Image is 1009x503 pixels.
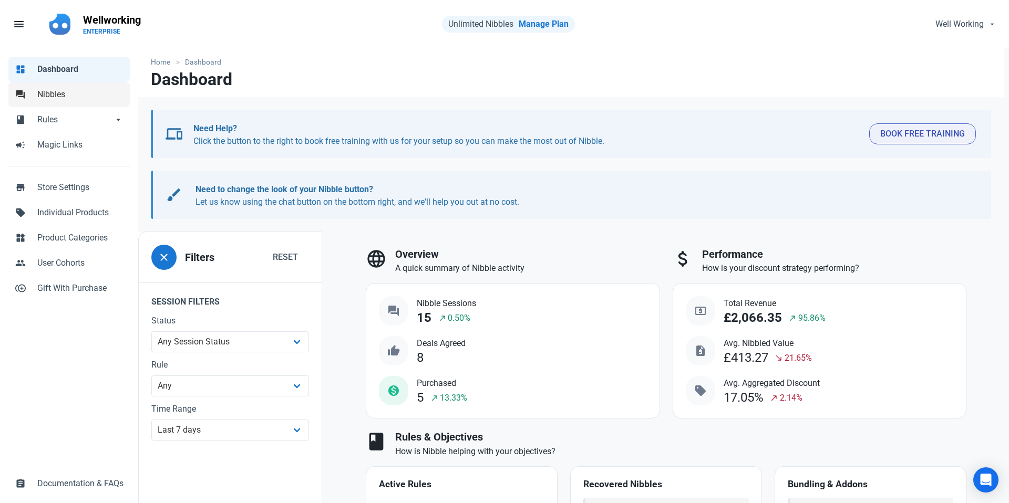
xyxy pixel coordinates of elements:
span: brush [166,186,182,203]
button: Book Free Training [869,123,976,144]
button: close [151,245,177,270]
h4: Bundling & Addons [788,479,953,490]
h3: Rules & Objectives [395,431,966,443]
span: 21.65% [785,352,812,364]
a: control_point_duplicateGift With Purchase [8,276,130,301]
span: Documentation & FAQs [37,477,123,490]
span: north_east [430,394,439,402]
label: Rule [151,359,309,371]
p: Let us know using the chat button on the bottom right, and we'll help you out at no cost. [195,183,966,208]
span: Well Working [935,18,984,30]
a: forumNibbles [8,82,130,107]
a: storeStore Settings [8,175,130,200]
span: store [15,181,26,192]
span: Avg. Nibbled Value [724,337,812,350]
span: Gift With Purchase [37,282,123,295]
span: Total Revenue [724,297,826,310]
span: question_answer [387,305,400,317]
span: devices [166,125,182,142]
p: ENTERPRISE [83,27,141,36]
div: £2,066.35 [724,311,782,325]
span: campaign [15,139,26,149]
p: Click the button to the right to book free training with us for your setup so you can make the mo... [193,122,861,148]
div: 17.05% [724,391,764,405]
a: sellIndividual Products [8,200,130,225]
span: menu [13,18,25,30]
a: Manage Plan [519,19,569,29]
a: WellworkingENTERPRISE [77,8,147,40]
span: 13.33% [440,392,467,404]
span: Magic Links [37,139,123,151]
span: sell [694,384,707,397]
div: Open Intercom Messenger [973,467,998,492]
h3: Performance [702,248,967,260]
span: attach_money [673,248,694,269]
a: assignmentDocumentation & FAQs [8,471,130,496]
span: Individual Products [37,206,123,219]
b: Need to change the look of your Nibble button? [195,184,373,194]
span: Avg. Aggregated Discount [724,377,820,390]
span: forum [15,88,26,99]
span: north_east [770,394,778,402]
h3: Overview [395,248,660,260]
span: sell [15,206,26,217]
span: language [366,248,387,269]
span: 2.14% [780,392,802,404]
span: request_quote [694,344,707,357]
h4: Recovered Nibbles [583,479,749,490]
button: Reset [262,247,309,268]
span: User Cohorts [37,257,123,269]
span: control_point_duplicate [15,282,26,292]
span: Dashboard [37,63,123,76]
label: Time Range [151,403,309,415]
button: Well Working [926,14,1003,35]
div: 8 [417,351,424,365]
a: peopleUser Cohorts [8,250,130,276]
span: 0.50% [448,312,470,324]
span: north_east [438,314,447,322]
span: Deals Agreed [417,337,466,350]
span: south_east [775,354,783,362]
span: local_atm [694,305,707,317]
p: Wellworking [83,13,141,27]
a: widgetsProduct Categories [8,225,130,250]
span: assignment [15,477,26,488]
span: dashboard [15,63,26,74]
p: How is your discount strategy performing? [702,262,967,275]
span: Nibble Sessions [417,297,476,310]
a: dashboardDashboard [8,57,130,82]
span: book [366,431,387,452]
span: Reset [273,251,298,264]
nav: breadcrumbs [138,48,1004,70]
h1: Dashboard [151,70,232,89]
label: Status [151,315,309,327]
span: Nibbles [37,88,123,101]
span: Book Free Training [880,128,965,140]
b: Need Help? [193,123,237,133]
span: book [15,113,26,124]
span: arrow_drop_down [113,113,123,124]
span: widgets [15,232,26,242]
div: £413.27 [724,351,768,365]
legend: Session Filters [139,282,322,315]
span: Purchased [417,377,467,390]
span: close [158,251,170,264]
a: bookRulesarrow_drop_down [8,107,130,132]
span: thumb_up [387,344,400,357]
span: people [15,257,26,267]
span: north_east [788,314,797,322]
div: 15 [417,311,431,325]
span: Store Settings [37,181,123,194]
h4: Active Rules [379,479,544,490]
h3: Filters [185,251,214,264]
span: Unlimited Nibbles [448,19,513,29]
span: 95.86% [798,312,826,324]
span: monetization_on [387,384,400,397]
a: campaignMagic Links [8,132,130,158]
div: 5 [417,391,424,405]
span: Product Categories [37,232,123,244]
span: Rules [37,113,113,126]
p: How is Nibble helping with your objectives? [395,445,966,458]
p: A quick summary of Nibble activity [395,262,660,275]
